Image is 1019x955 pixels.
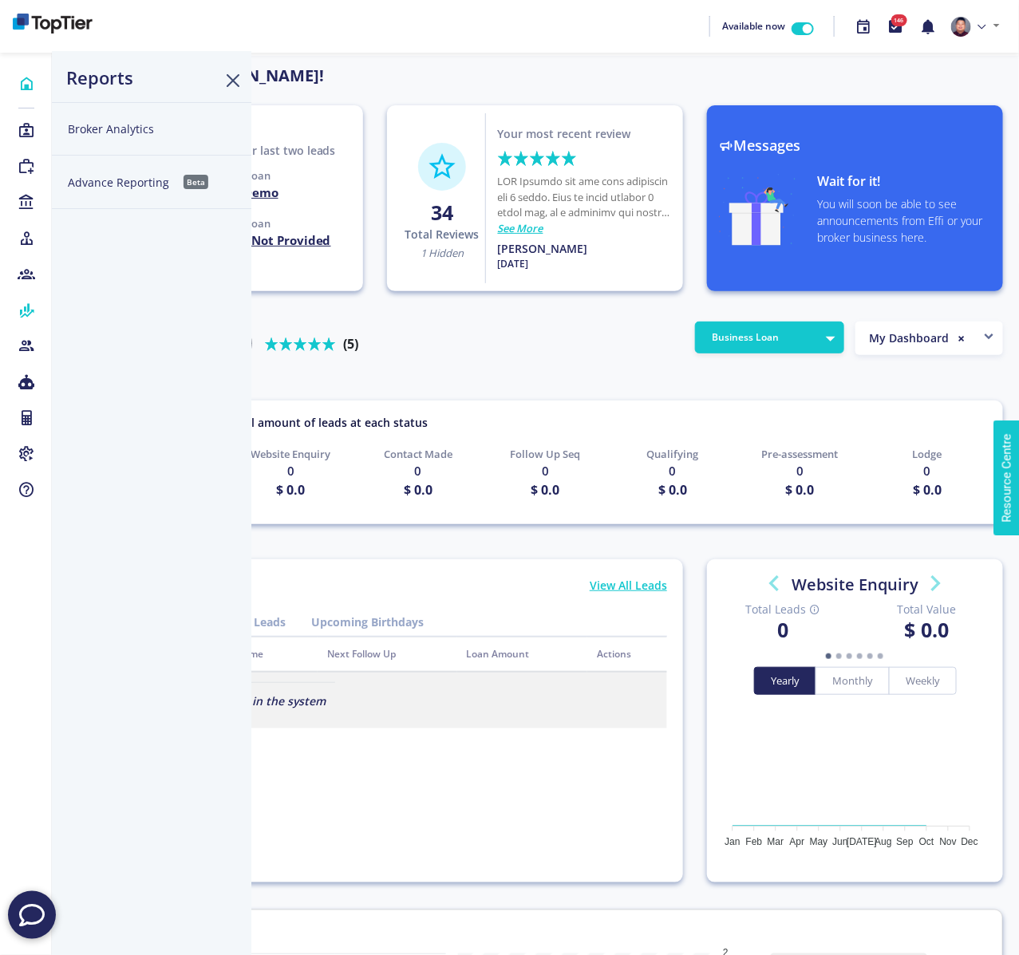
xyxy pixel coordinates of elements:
p: Lodge [913,447,942,462]
tspan: Sep [897,837,914,848]
li: Goto slide 2 [836,645,842,667]
li: Goto slide 3 [847,645,852,667]
p: Contact Made [384,447,452,462]
span: Total Value [879,601,974,618]
span: My Dashboard [870,330,950,345]
button: 146 [879,10,912,44]
span: Available now [722,19,785,33]
a: See More [498,221,543,236]
p: Based on your last two leads [178,142,336,159]
li: Goto slide 4 [857,645,863,667]
img: e310ebdf-1855-410b-9d61-d1abdff0f2ad-637831748356285317.png [951,17,971,37]
p: You will soon be able to see announcements from Effi or your broker business here. [818,195,991,246]
span: Beta [184,175,208,189]
div: Client Name [207,647,308,661]
button: Broker Analytics [52,102,251,156]
strong: 34 [431,199,453,226]
tspan: Dec [962,837,978,848]
tspan: Feb [746,837,763,848]
h4: Kama Not Provided [214,232,331,248]
tspan: [DATE] [847,837,877,848]
span: 146 [891,14,907,26]
h4: $ 0.0 [879,618,974,641]
button: Business Loan [695,322,844,353]
tspan: Mar [768,837,784,848]
h4: $ 0.0 [531,480,559,499]
h5: 0 [796,462,804,480]
li: Goto slide 6 [878,645,883,667]
h4: Wait for it! [818,174,991,189]
li: Goto slide 1 [826,645,831,667]
li: Goto slide 5 [867,645,873,667]
button: monthly [816,667,890,695]
p: Total Reviews [405,226,479,243]
a: Upcoming Birthdays [298,607,436,637]
p: Welcome Back, [PERSON_NAME]! [67,64,683,88]
p: Your most recent review [498,125,631,142]
h4: $ 0.0 [276,480,305,499]
button: Advance ReportingBeta [52,156,251,209]
h5: 0 [669,462,677,480]
tspan: Nov [940,837,957,848]
div: Actions [597,647,658,661]
tspan: Aug [875,837,892,848]
p: Total amount of leads at each status [227,414,429,431]
span: 1 Hidden [421,246,464,260]
tspan: Apr [790,837,805,848]
h3: Reports [66,67,133,88]
tspan: Oct [919,837,934,848]
button: yearly [754,667,816,695]
p: View All Leads [590,577,667,594]
p: [PERSON_NAME] [498,240,588,257]
h5: 0 [414,462,421,480]
h4: $ 0.0 [658,480,687,499]
img: gift [719,174,796,246]
p: Qualifying [647,447,699,462]
span: Total Leads [735,601,831,618]
p: [DATE] [498,257,529,271]
div: Loan Amount [467,647,578,661]
p: LOR Ipsumdo sit ame cons adipiscin eli 6 seddo. Eius te incid utlabor 0 etdol mag, al e adminimv ... [498,174,671,221]
h4: 0 [735,618,831,641]
p: Follow Up Seq [510,447,580,462]
h3: Messages [719,137,991,155]
h4: $ 0.0 [404,480,432,499]
ol: Select a slide to display [763,645,948,667]
h4: $ 0.0 [913,480,942,499]
h4: $ 0.0 [786,480,815,499]
h5: 0 [287,462,294,480]
p: Pre-assessment [762,447,839,462]
tspan: Jun [832,837,847,848]
h5: 0 [924,462,931,480]
a: View All Leads [590,577,667,606]
b: (5) [343,335,358,353]
tspan: Jan [725,837,740,848]
h5: 0 [542,462,549,480]
button: weekly [889,667,957,695]
p: Website Enquiry [251,447,330,462]
h3: Website Enquiry [723,575,987,594]
img: bd260d39-06d4-48c8-91ce-4964555bf2e4-638900413960370303.png [13,14,93,34]
tspan: May [810,837,828,848]
span: Resource Centre [14,4,102,23]
div: Next Follow Up [327,647,448,661]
